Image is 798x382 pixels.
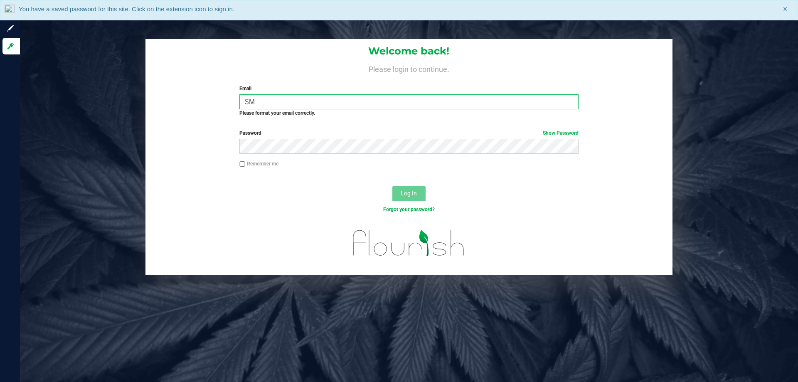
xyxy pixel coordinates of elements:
button: Log In [392,186,426,201]
img: notLoggedInIcon.png [5,5,15,16]
span: You have a saved password for this site. Click on the extension icon to sign in. [19,5,234,12]
input: Remember me [239,161,245,167]
inline-svg: Sign up [6,24,15,32]
span: X [783,5,787,14]
span: Log In [401,190,417,197]
inline-svg: Log in [6,42,15,50]
a: Show Password [543,130,579,136]
h1: Welcome back! [145,46,672,57]
span: Password [239,130,261,136]
a: Forgot your password? [383,207,435,212]
label: Email [239,85,578,92]
label: Remember me [239,160,278,168]
h4: Please login to continue. [145,63,672,73]
img: flourish_logo.svg [343,222,475,264]
strong: Please format your email correctly. [239,110,315,116]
